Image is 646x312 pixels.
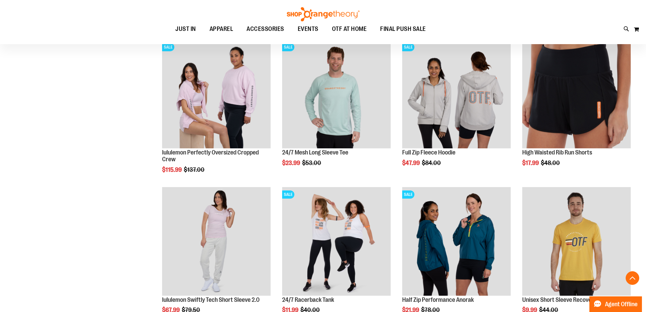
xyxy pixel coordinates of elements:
a: 24/7 Mesh Long Sleeve Tee [282,149,348,156]
span: $23.99 [282,160,301,166]
img: High Waisted Rib Run Shorts [522,40,631,148]
a: JUST IN [169,21,203,37]
img: Main Image of 1457091 [402,40,511,148]
span: $47.99 [402,160,421,166]
a: FINAL PUSH SALE [373,21,433,37]
a: lululemon Swiftly Tech Short Sleeve 2.0 [162,296,260,303]
span: ACCESSORIES [247,21,284,37]
div: product [519,36,634,184]
button: Agent Offline [589,296,642,312]
img: Half Zip Performance Anorak [402,187,511,296]
img: lululemon Swiftly Tech Short Sleeve 2.0 [162,187,271,296]
span: $115.99 [162,166,183,173]
a: EVENTS [291,21,325,37]
span: $17.99 [522,160,540,166]
button: Back To Top [626,271,639,285]
a: lululemon Perfectly Oversized Cropped Crew [162,149,259,163]
a: High Waisted Rib Run Shorts [522,149,592,156]
a: High Waisted Rib Run Shorts [522,40,631,149]
span: $137.00 [184,166,205,173]
span: OTF AT HOME [332,21,367,37]
span: SALE [282,43,294,51]
span: $48.00 [541,160,561,166]
a: 24/7 Racerback TankSALE [282,187,391,297]
span: Agent Offline [605,301,638,308]
div: product [159,36,274,190]
span: APPAREL [210,21,233,37]
a: Main Image of 1457091SALE [402,40,511,149]
span: SALE [402,43,414,51]
span: SALE [402,190,414,199]
span: $53.00 [302,160,322,166]
img: lululemon Perfectly Oversized Cropped Crew [162,40,271,148]
img: Main Image of 1457095 [282,40,391,148]
span: $84.00 [422,160,442,166]
a: 24/7 Racerback Tank [282,296,334,303]
a: Half Zip Performance AnorakSALE [402,187,511,297]
a: ACCESSORIES [240,21,291,37]
a: Unisex Short Sleeve Recovery Tee [522,296,606,303]
img: Product image for Unisex Short Sleeve Recovery Tee [522,187,631,296]
a: APPAREL [203,21,240,37]
a: lululemon Perfectly Oversized Cropped CrewSALE [162,40,271,149]
span: JUST IN [175,21,196,37]
span: SALE [282,190,294,199]
a: Main Image of 1457095SALE [282,40,391,149]
a: Half Zip Performance Anorak [402,296,474,303]
div: product [399,36,514,184]
a: Product image for Unisex Short Sleeve Recovery Tee [522,187,631,297]
div: product [279,36,394,184]
span: FINAL PUSH SALE [380,21,426,37]
a: Full Zip Fleece Hoodie [402,149,455,156]
img: Shop Orangetheory [286,7,360,21]
img: 24/7 Racerback Tank [282,187,391,296]
a: OTF AT HOME [325,21,374,37]
span: EVENTS [298,21,318,37]
span: SALE [162,43,174,51]
a: lululemon Swiftly Tech Short Sleeve 2.0 [162,187,271,297]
